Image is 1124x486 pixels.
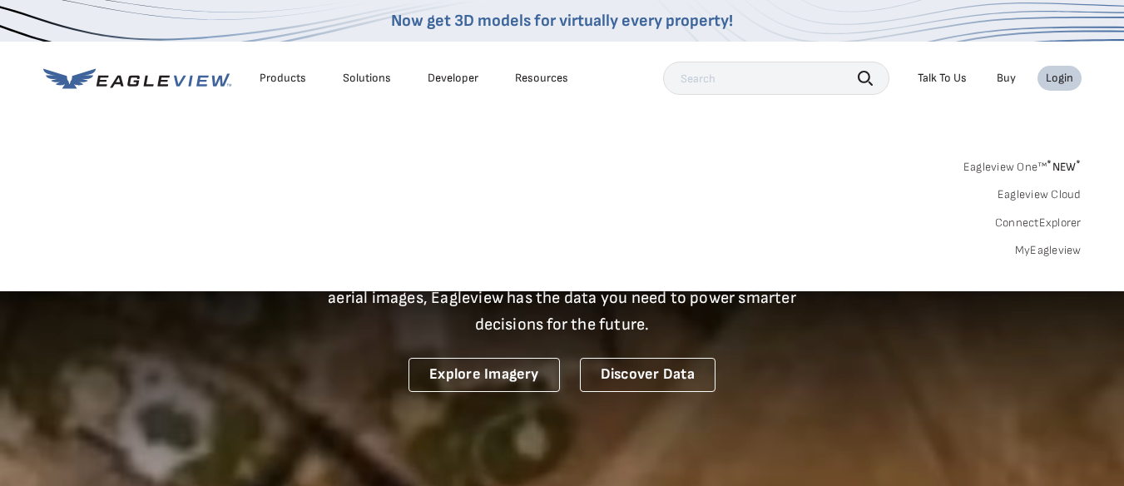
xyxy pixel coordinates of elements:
a: MyEagleview [1015,243,1082,258]
a: Buy [997,71,1016,86]
a: Now get 3D models for virtually every property! [391,11,733,31]
a: Eagleview Cloud [998,187,1082,202]
input: Search [663,62,889,95]
p: A new era starts here. Built on more than 3.5 billion high-resolution aerial images, Eagleview ha... [308,258,817,338]
a: Developer [428,71,478,86]
div: Products [260,71,306,86]
a: Discover Data [580,358,715,392]
div: Login [1046,71,1073,86]
a: Eagleview One™*NEW* [963,155,1082,174]
div: Resources [515,71,568,86]
div: Talk To Us [918,71,967,86]
span: NEW [1047,160,1081,174]
a: ConnectExplorer [995,216,1082,231]
a: Explore Imagery [409,358,560,392]
div: Solutions [343,71,391,86]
